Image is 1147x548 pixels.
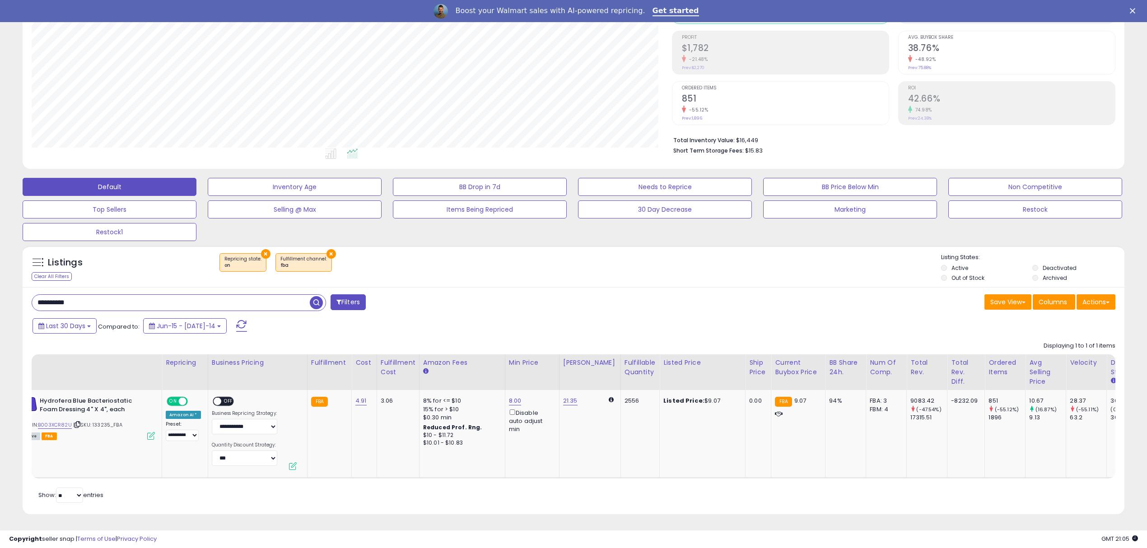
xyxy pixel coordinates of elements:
[423,367,429,376] small: Amazon Fees.
[951,274,984,282] label: Out of Stock
[682,43,889,55] h2: $1,782
[157,321,215,330] span: Jun-15 - [DATE]-14
[916,406,941,413] small: (-47.54%)
[775,397,792,407] small: FBA
[988,397,1025,405] div: 851
[1070,358,1103,367] div: Velocity
[434,4,448,19] img: Profile image for Adrian
[663,358,741,367] div: Listed Price
[951,358,981,386] div: Total Rev. Diff.
[1029,358,1062,386] div: Avg Selling Price
[187,398,201,405] span: OFF
[749,397,764,405] div: 0.00
[509,358,555,367] div: Min Price
[1110,397,1147,405] div: 30 (100%)
[951,264,968,272] label: Active
[331,294,366,310] button: Filters
[143,318,227,334] button: Jun-15 - [DATE]-14
[381,397,412,405] div: 3.06
[908,43,1115,55] h2: 38.76%
[48,256,83,269] h5: Listings
[1035,406,1057,413] small: (16.87%)
[870,397,900,405] div: FBA: 3
[1039,297,1067,307] span: Columns
[77,534,116,543] a: Terms of Use
[775,358,821,377] div: Current Buybox Price
[1130,8,1139,14] div: Close
[212,442,277,448] label: Quantity Discount Strategy:
[1077,294,1115,310] button: Actions
[46,321,85,330] span: Last 30 Days
[423,358,501,367] div: Amazon Fees
[261,249,270,259] button: ×
[951,397,978,405] div: -8232.09
[673,134,1109,145] li: $16,449
[212,358,303,367] div: Business Pricing
[682,86,889,91] span: Ordered Items
[280,262,327,269] div: fba
[563,358,617,367] div: [PERSON_NAME]
[829,358,862,377] div: BB Share 24h.
[1110,358,1143,377] div: Days In Stock
[33,318,97,334] button: Last 30 Days
[870,405,900,413] div: FBM: 4
[686,107,709,113] small: -55.12%
[166,421,201,441] div: Preset:
[212,410,277,417] label: Business Repricing Strategy:
[794,396,807,405] span: 9.07
[1070,413,1106,422] div: 63.2
[168,398,179,405] span: ON
[166,358,204,367] div: Repricing
[423,423,482,431] b: Reduced Prof. Rng.
[224,262,261,269] div: on
[311,358,348,367] div: Fulfillment
[578,200,752,218] button: 30 Day Decrease
[908,93,1115,106] h2: 42.66%
[663,397,738,405] div: $9.07
[1044,342,1115,350] div: Displaying 1 to 1 of 1 items
[870,358,903,377] div: Num of Comp.
[73,421,122,428] span: | SKU: 133235_FBA
[673,136,735,144] b: Total Inventory Value:
[509,408,552,434] div: Disable auto adjust min
[745,146,763,155] span: $15.83
[208,200,382,218] button: Selling @ Max
[908,35,1115,40] span: Avg. Buybox Share
[423,432,498,439] div: $10 - $11.72
[1110,406,1123,413] small: (0%)
[32,272,72,281] div: Clear All Filters
[948,200,1122,218] button: Restock
[1101,534,1138,543] span: 2025-08-14 21:05 GMT
[221,398,236,405] span: OFF
[682,35,889,40] span: Profit
[166,411,201,419] div: Amazon AI *
[625,358,656,377] div: Fulfillable Quantity
[9,534,42,543] strong: Copyright
[19,397,155,439] div: ASIN:
[948,178,1122,196] button: Non Competitive
[941,253,1124,262] p: Listing States:
[455,6,645,15] div: Boost your Walmart sales with AI-powered repricing.
[23,223,196,241] button: Restock1
[423,413,498,422] div: $0.30 min
[578,178,752,196] button: Needs to Reprice
[673,147,744,154] b: Short Term Storage Fees:
[763,178,937,196] button: BB Price Below Min
[910,397,947,405] div: 9083.42
[1110,377,1116,385] small: Days In Stock.
[686,56,708,63] small: -21.48%
[1070,397,1106,405] div: 28.37
[23,200,196,218] button: Top Sellers
[280,255,327,269] span: Fulfillment channel :
[908,116,932,121] small: Prev: 24.38%
[381,358,415,377] div: Fulfillment Cost
[988,413,1025,422] div: 1896
[423,439,498,447] div: $10.01 - $10.83
[509,396,522,405] a: 8.00
[912,107,932,113] small: 74.98%
[311,397,328,407] small: FBA
[625,397,653,405] div: 2556
[829,397,859,405] div: 94%
[23,178,196,196] button: Default
[763,200,937,218] button: Marketing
